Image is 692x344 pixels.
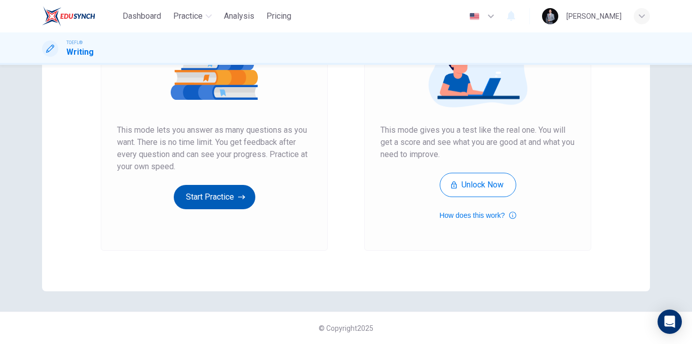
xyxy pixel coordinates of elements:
[169,7,216,25] button: Practice
[42,6,95,26] img: EduSynch logo
[380,124,575,161] span: This mode gives you a test like the real one. You will get a score and see what you are good at a...
[119,7,165,25] button: Dashboard
[220,7,258,25] button: Analysis
[468,13,481,20] img: en
[566,10,622,22] div: [PERSON_NAME]
[658,310,682,334] div: Open Intercom Messenger
[42,6,119,26] a: EduSynch logo
[542,8,558,24] img: Profile picture
[174,185,255,209] button: Start Practice
[66,46,94,58] h1: Writing
[319,324,373,332] span: © Copyright 2025
[262,7,295,25] button: Pricing
[123,10,161,22] span: Dashboard
[224,10,254,22] span: Analysis
[66,39,83,46] span: TOEFL®
[117,124,312,173] span: This mode lets you answer as many questions as you want. There is no time limit. You get feedback...
[440,173,516,197] button: Unlock Now
[173,10,203,22] span: Practice
[266,10,291,22] span: Pricing
[439,209,516,221] button: How does this work?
